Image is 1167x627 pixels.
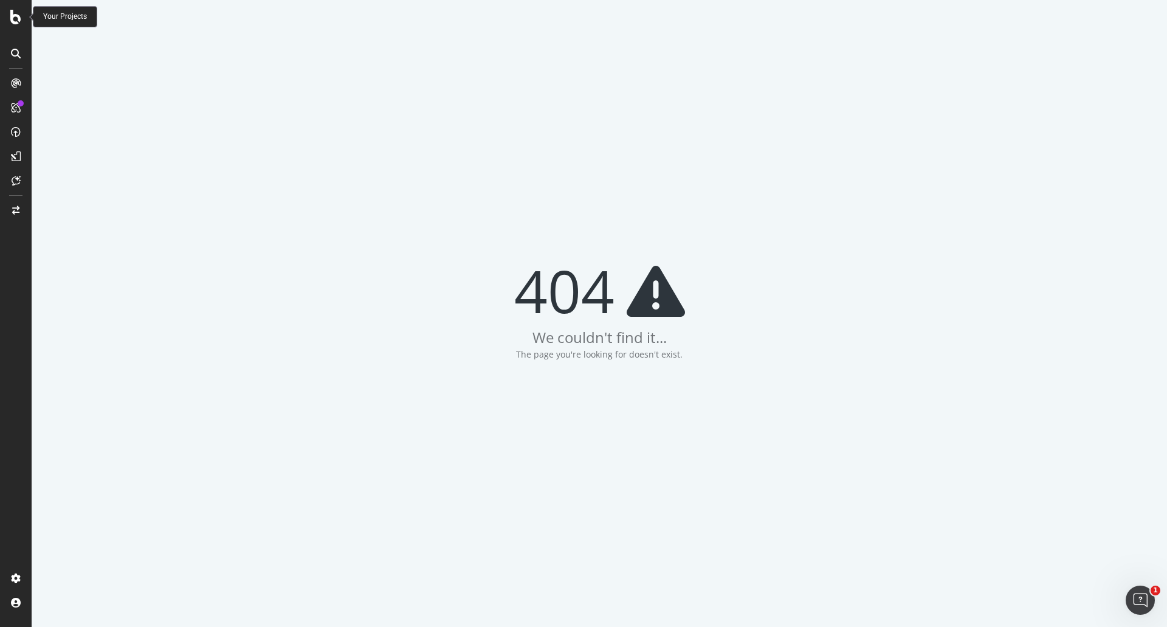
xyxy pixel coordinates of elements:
div: Your Projects [43,12,87,22]
div: The page you're looking for doesn't exist. [516,348,683,361]
iframe: Intercom live chat [1126,586,1155,615]
div: We couldn't find it... [532,327,667,348]
span: 1 [1151,586,1160,595]
div: 404 [514,260,685,321]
